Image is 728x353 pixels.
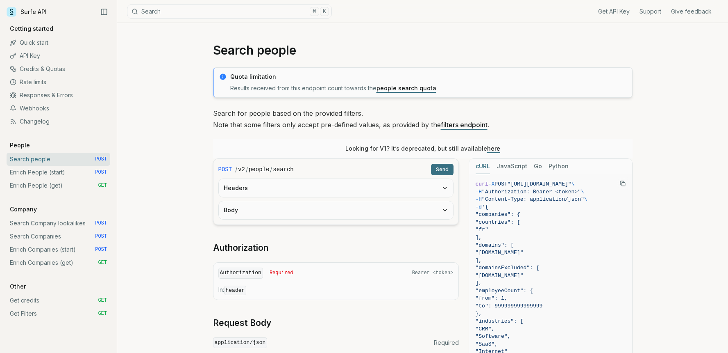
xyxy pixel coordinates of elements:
p: Looking for V1? It’s deprecated, but still available [345,144,500,153]
a: people search quota [376,85,436,92]
a: Get API Key [598,7,630,16]
a: Get Filters GET [7,307,110,320]
span: "domains": [ [476,242,514,248]
span: GET [98,259,107,266]
span: Required [270,270,293,276]
span: "companies": { [476,211,520,218]
span: ], [476,257,482,264]
span: ], [476,280,482,286]
span: POST [95,220,107,227]
span: POST [95,246,107,253]
code: header [224,286,247,295]
span: "employeeCount": { [476,288,533,294]
span: "CRM", [476,326,495,332]
span: Bearer <token> [412,270,454,276]
code: application/json [213,337,268,348]
span: \ [572,181,575,187]
span: "to": 999999999999999 [476,303,543,309]
code: Authorization [218,268,263,279]
span: \ [584,196,587,202]
span: POST [95,169,107,176]
span: "domainsExcluded": [ [476,265,540,271]
span: "SaaS", [476,341,498,347]
span: "[DOMAIN_NAME]" [476,250,524,256]
span: POST [218,165,232,174]
span: POST [494,181,507,187]
span: -d [476,204,482,210]
p: People [7,141,33,149]
code: search [273,165,293,174]
a: Search Companies POST [7,230,110,243]
p: In: [218,286,454,295]
button: Search⌘K [127,4,332,19]
code: v2 [238,165,245,174]
p: Getting started [7,25,57,33]
button: Python [549,159,569,174]
a: filters endpoint [441,121,488,129]
span: "industries": [ [476,318,524,324]
a: Search people POST [7,153,110,166]
span: "fr" [476,227,488,233]
a: here [487,145,500,152]
a: Get credits GET [7,294,110,307]
span: "[URL][DOMAIN_NAME]" [508,181,572,187]
span: / [270,165,272,174]
button: Go [534,159,542,174]
span: -H [476,189,482,195]
a: Webhooks [7,102,110,115]
span: / [235,165,237,174]
p: Search for people based on the provided filters. Note that some filters only accept pre-defined v... [213,108,633,131]
a: Enrich People (get) GET [7,179,110,192]
span: "Authorization: Bearer <token>" [482,189,581,195]
span: GET [98,310,107,317]
a: Give feedback [671,7,712,16]
span: "Software", [476,333,511,339]
kbd: ⌘ [310,7,319,16]
a: Changelog [7,115,110,128]
button: Body [219,201,453,219]
span: "from": 1, [476,295,508,301]
a: Authorization [213,242,268,254]
span: "countries": [ [476,219,520,225]
span: GET [98,297,107,304]
span: -H [476,196,482,202]
button: cURL [476,159,490,174]
a: Credits & Quotas [7,62,110,76]
span: curl [476,181,488,187]
p: Quota limitation [230,73,627,81]
a: Enrich Companies (get) GET [7,256,110,269]
span: "Content-Type: application/json" [482,196,584,202]
a: Support [640,7,661,16]
button: Collapse Sidebar [98,6,110,18]
code: people [249,165,269,174]
a: Enrich Companies (start) POST [7,243,110,256]
button: JavaScript [497,159,527,174]
span: / [246,165,248,174]
p: Other [7,282,29,291]
span: }, [476,311,482,317]
span: \ [581,189,584,195]
span: GET [98,182,107,189]
button: Copy Text [617,177,629,190]
span: '{ [482,204,488,210]
span: POST [95,233,107,240]
a: Quick start [7,36,110,49]
span: ], [476,234,482,241]
button: Send [431,164,454,175]
kbd: K [320,7,329,16]
span: POST [95,156,107,163]
p: Results received from this endpoint count towards the [230,84,627,92]
span: "[DOMAIN_NAME]" [476,273,524,279]
a: API Key [7,49,110,62]
a: Surfe API [7,6,47,18]
a: Rate limits [7,76,110,89]
a: Request Body [213,317,271,329]
h1: Search people [213,43,633,57]
button: Headers [219,179,453,197]
span: -X [488,181,495,187]
a: Enrich People (start) POST [7,166,110,179]
p: Company [7,205,40,213]
span: Required [434,339,459,347]
a: Responses & Errors [7,89,110,102]
a: Search Company lookalikes POST [7,217,110,230]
